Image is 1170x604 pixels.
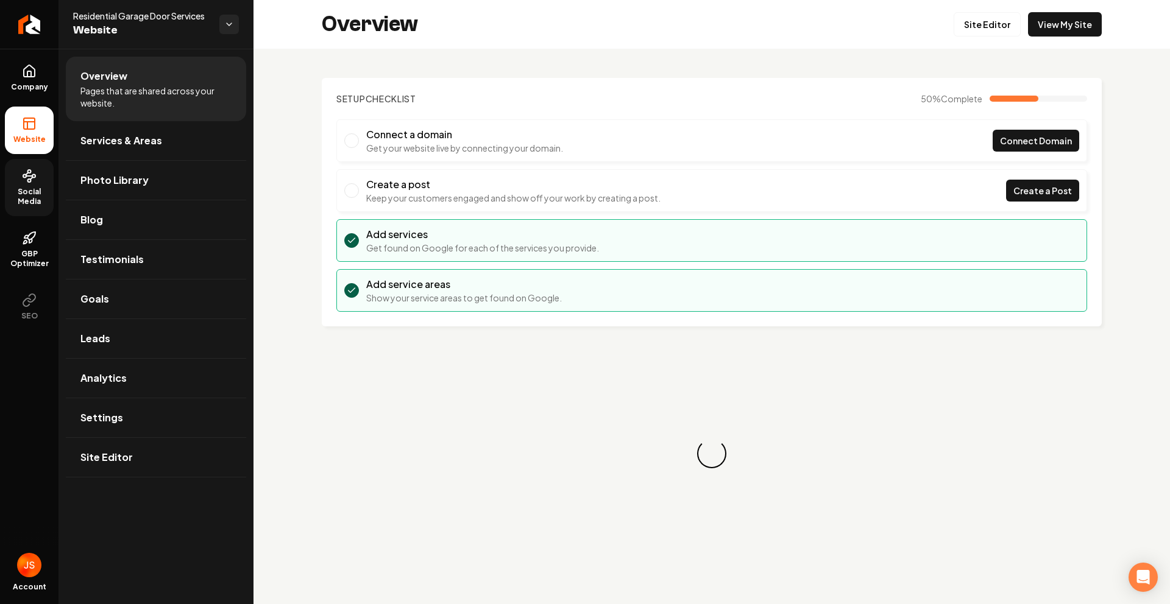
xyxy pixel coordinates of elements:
[1000,135,1072,147] span: Connect Domain
[322,12,418,37] h2: Overview
[5,187,54,206] span: Social Media
[13,582,46,592] span: Account
[366,292,562,304] p: Show your service areas to get found on Google.
[366,142,563,154] p: Get your website live by connecting your domain.
[5,159,54,216] a: Social Media
[66,279,246,318] a: Goals
[66,438,246,477] a: Site Editor
[993,130,1079,152] a: Connect Domain
[1006,180,1079,202] a: Create a Post
[921,93,982,105] span: 50 %
[18,15,41,34] img: Rebolt Logo
[5,249,54,269] span: GBP Optimizer
[693,435,730,472] div: Loading
[80,173,149,188] span: Photo Library
[336,93,366,104] span: Setup
[17,553,41,577] img: James Shamoun
[66,398,246,437] a: Settings
[80,331,110,346] span: Leads
[16,311,43,321] span: SEO
[9,135,51,144] span: Website
[1129,563,1158,592] div: Open Intercom Messenger
[366,242,599,254] p: Get found on Google for each of the services you provide.
[366,177,661,192] h3: Create a post
[17,553,41,577] button: Open user button
[5,283,54,331] button: SEO
[73,22,210,39] span: Website
[66,200,246,239] a: Blog
[66,359,246,398] a: Analytics
[1013,184,1072,197] span: Create a Post
[66,161,246,200] a: Photo Library
[73,10,210,22] span: Residential Garage Door Services
[954,12,1021,37] a: Site Editor
[366,127,563,142] h3: Connect a domain
[80,69,127,83] span: Overview
[80,85,232,109] span: Pages that are shared across your website.
[80,292,109,306] span: Goals
[66,121,246,160] a: Services & Areas
[941,93,982,104] span: Complete
[80,252,144,267] span: Testimonials
[66,319,246,358] a: Leads
[366,227,599,242] h3: Add services
[80,450,133,465] span: Site Editor
[366,192,661,204] p: Keep your customers engaged and show off your work by creating a post.
[80,212,103,227] span: Blog
[66,240,246,279] a: Testimonials
[5,221,54,278] a: GBP Optimizer
[6,82,53,92] span: Company
[336,93,416,105] h2: Checklist
[1028,12,1102,37] a: View My Site
[80,133,162,148] span: Services & Areas
[5,54,54,102] a: Company
[366,277,562,292] h3: Add service areas
[80,371,127,385] span: Analytics
[80,410,123,425] span: Settings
